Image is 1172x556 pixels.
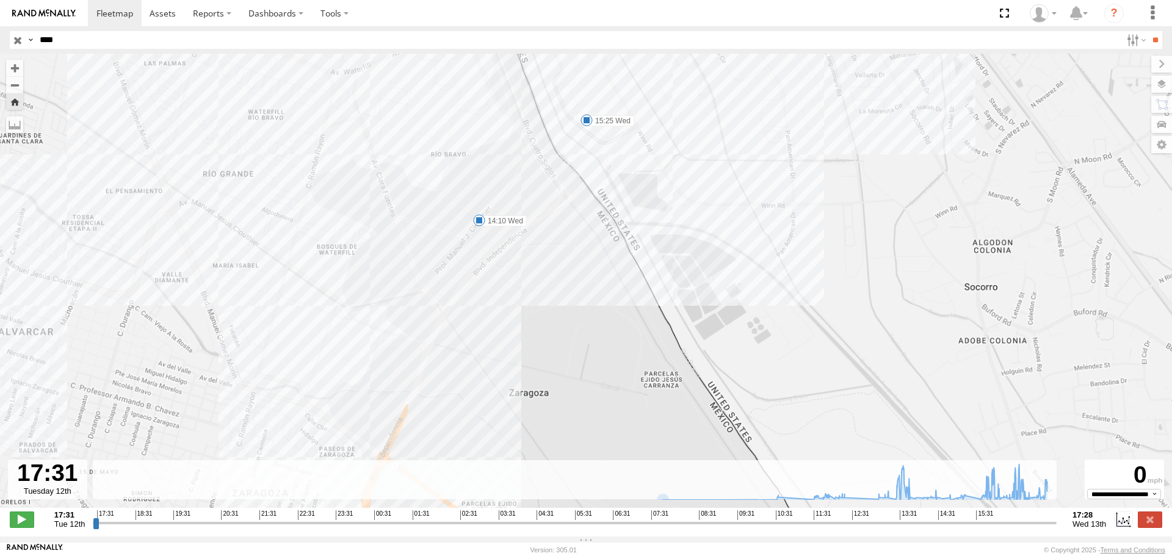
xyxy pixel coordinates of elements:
[10,511,34,527] label: Play/Stop
[587,115,634,126] label: 15:25 Wed
[97,510,114,520] span: 17:31
[776,510,793,520] span: 10:31
[613,510,630,520] span: 06:31
[298,510,315,520] span: 22:31
[6,60,23,76] button: Zoom in
[336,510,353,520] span: 23:31
[651,510,668,520] span: 07:31
[26,31,35,49] label: Search Query
[852,510,869,520] span: 12:31
[1104,4,1124,23] i: ?
[938,510,955,520] span: 14:31
[136,510,153,520] span: 18:31
[530,546,577,554] div: Version: 305.01
[1151,136,1172,153] label: Map Settings
[54,510,85,519] strong: 17:31
[6,116,23,133] label: Measure
[575,510,592,520] span: 05:31
[737,510,754,520] span: 09:31
[814,510,831,520] span: 11:31
[900,510,917,520] span: 13:31
[54,519,85,529] span: Tue 12th Aug 2025
[699,510,716,520] span: 08:31
[6,93,23,110] button: Zoom Home
[259,510,277,520] span: 21:31
[1073,510,1106,519] strong: 17:28
[173,510,190,520] span: 19:31
[12,9,76,18] img: rand-logo.svg
[7,544,63,556] a: Visit our Website
[374,510,391,520] span: 00:31
[460,510,477,520] span: 02:31
[6,76,23,93] button: Zoom out
[1044,546,1165,554] div: © Copyright 2025 -
[479,215,527,226] label: 14:10 Wed
[413,510,430,520] span: 01:31
[1101,546,1165,554] a: Terms and Conditions
[499,510,516,520] span: 03:31
[1073,519,1106,529] span: Wed 13th Aug 2025
[1122,31,1148,49] label: Search Filter Options
[1025,4,1061,23] div: MANUEL HERNANDEZ
[976,510,993,520] span: 15:31
[1138,511,1162,527] label: Close
[221,510,238,520] span: 20:31
[537,510,554,520] span: 04:31
[1087,461,1162,489] div: 0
